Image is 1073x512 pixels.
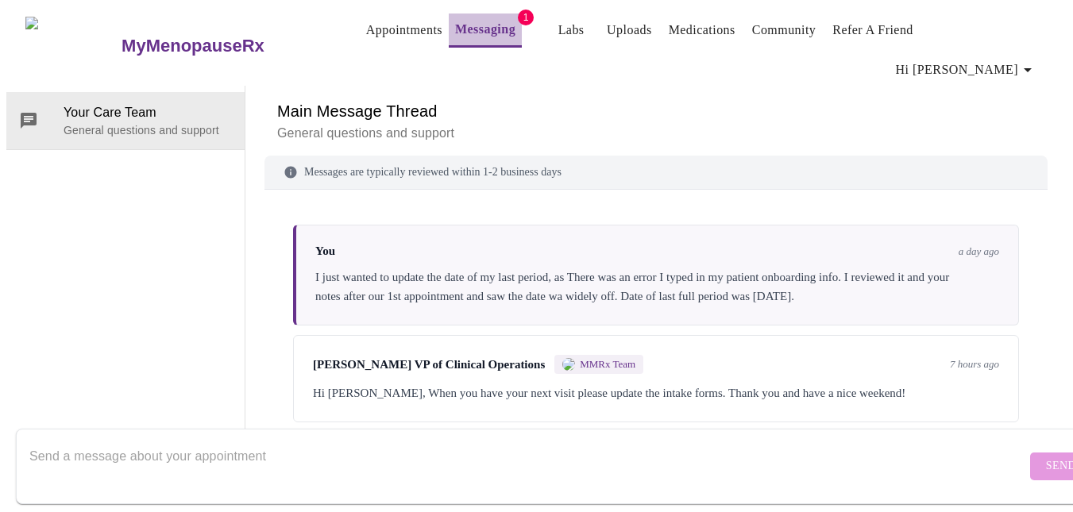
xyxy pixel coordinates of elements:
[959,245,999,258] span: a day ago
[662,14,742,46] button: Medications
[264,156,1048,190] div: Messages are typically reviewed within 1-2 business days
[826,14,920,46] button: Refer a Friend
[950,358,999,371] span: 7 hours ago
[896,59,1037,81] span: Hi [PERSON_NAME]
[315,268,999,306] div: I just wanted to update the date of my last period, as There was an error I typed in my patient o...
[449,13,522,48] button: Messaging
[669,19,735,41] a: Medications
[558,19,585,41] a: Labs
[752,19,816,41] a: Community
[607,19,652,41] a: Uploads
[64,122,232,138] p: General questions and support
[313,358,545,371] span: [PERSON_NAME] VP of Clinical Operations
[746,14,823,46] button: Community
[832,19,913,41] a: Refer a Friend
[64,103,232,122] span: Your Care Team
[122,36,264,56] h3: MyMenopauseRx
[546,14,596,46] button: Labs
[580,358,635,371] span: MMRx Team
[360,14,449,46] button: Appointments
[29,441,1026,491] textarea: Send a message about your appointment
[315,244,335,258] span: You
[120,18,328,74] a: MyMenopauseRx
[277,98,1035,124] h6: Main Message Thread
[366,19,442,41] a: Appointments
[25,17,120,76] img: MyMenopauseRx Logo
[277,124,1035,143] p: General questions and support
[562,358,575,371] img: MMRX
[6,92,245,149] div: Your Care TeamGeneral questions and support
[600,14,658,46] button: Uploads
[890,54,1044,86] button: Hi [PERSON_NAME]
[518,10,534,25] span: 1
[455,18,515,40] a: Messaging
[313,383,999,402] div: Hi [PERSON_NAME], When you have your next visit please update the intake forms. Thank you and hav...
